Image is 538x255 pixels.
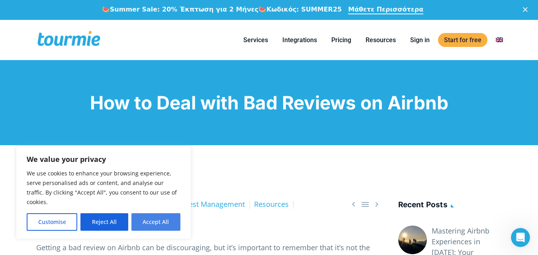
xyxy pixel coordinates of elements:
[511,228,530,247] iframe: Intercom live chat
[266,6,342,13] b: Κωδικός: SUMMER25
[349,199,358,209] a: 
[110,6,258,13] b: Summer Sale: 20% Έκπτωση για 2 Μήνες
[372,199,381,209] span: Next post
[372,199,381,209] a: 
[360,35,402,45] a: Resources
[404,35,436,45] a: Sign in
[80,213,128,231] button: Reject All
[27,213,77,231] button: Customise
[36,92,502,113] h1: How to Deal with Bad Reviews on Airbnb
[179,199,245,209] a: Guest Management
[398,199,502,212] h4: Recent posts
[348,6,423,14] a: Μάθετε Περισσότερα
[102,6,342,14] div: 🍉 🍉
[523,7,531,12] div: Κλείσιμο
[131,213,180,231] button: Accept All
[237,35,274,45] a: Services
[27,169,180,207] p: We use cookies to enhance your browsing experience, serve personalised ads or content, and analys...
[276,35,323,45] a: Integrations
[27,154,180,164] p: We value your privacy
[438,33,487,47] a: Start for free
[325,35,357,45] a: Pricing
[349,199,358,209] span: Previous post
[360,199,370,209] a: 
[254,199,289,209] a: Resources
